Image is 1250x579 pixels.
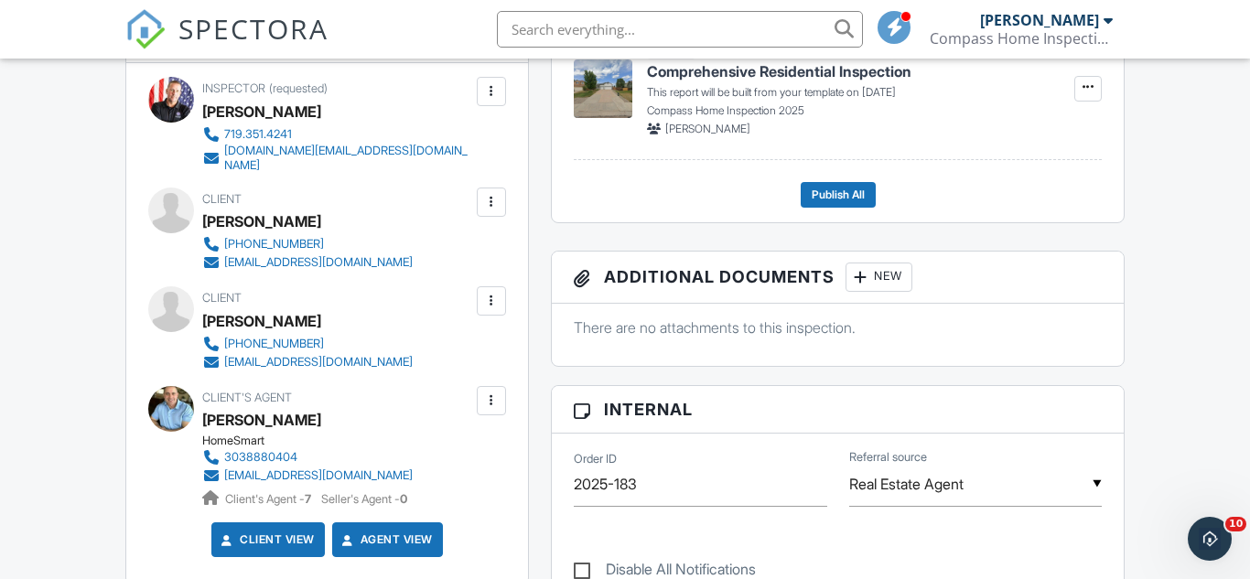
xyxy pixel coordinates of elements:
img: The Best Home Inspection Software - Spectora [125,9,166,49]
div: [DOMAIN_NAME][EMAIL_ADDRESS][DOMAIN_NAME] [224,144,472,173]
span: 10 [1225,517,1246,531]
label: Referral source [849,449,927,466]
a: [DOMAIN_NAME][EMAIL_ADDRESS][DOMAIN_NAME] [202,144,472,173]
span: (requested) [269,81,328,95]
span: Client [202,291,242,305]
div: 719.351.4241 [224,127,292,142]
a: [EMAIL_ADDRESS][DOMAIN_NAME] [202,353,413,371]
div: 3038880404 [224,450,297,465]
div: [PERSON_NAME] [202,208,321,235]
div: [EMAIL_ADDRESS][DOMAIN_NAME] [224,355,413,370]
iframe: Intercom live chat [1188,517,1232,561]
h3: Additional Documents [552,252,1124,304]
input: Search everything... [497,11,863,48]
div: HomeSmart [202,434,427,448]
span: Client's Agent - [225,492,314,506]
a: [PHONE_NUMBER] [202,335,413,353]
a: SPECTORA [125,25,329,63]
div: [EMAIL_ADDRESS][DOMAIN_NAME] [224,468,413,483]
span: Client [202,192,242,206]
span: Seller's Agent - [321,492,407,506]
div: [PERSON_NAME] [202,98,321,125]
strong: 0 [400,492,407,506]
label: Order ID [574,451,617,467]
span: SPECTORA [178,9,329,48]
a: Agent View [339,531,433,549]
a: [PHONE_NUMBER] [202,235,413,253]
div: Compass Home Inspection LLC [930,29,1113,48]
h3: Internal [552,386,1124,434]
div: [PHONE_NUMBER] [224,337,324,351]
div: [PERSON_NAME] [202,307,321,335]
div: [PHONE_NUMBER] [224,237,324,252]
div: New [846,263,912,292]
a: [EMAIL_ADDRESS][DOMAIN_NAME] [202,253,413,272]
a: [PERSON_NAME] [202,406,321,434]
a: 719.351.4241 [202,125,472,144]
strong: 7 [305,492,311,506]
div: [PERSON_NAME] [980,11,1099,29]
a: [EMAIL_ADDRESS][DOMAIN_NAME] [202,466,413,485]
div: [EMAIL_ADDRESS][DOMAIN_NAME] [224,255,413,270]
a: Client View [218,531,315,549]
p: There are no attachments to this inspection. [574,317,1102,338]
a: 3038880404 [202,448,413,466]
span: Inspector [202,81,265,95]
span: Client's Agent [202,391,292,404]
